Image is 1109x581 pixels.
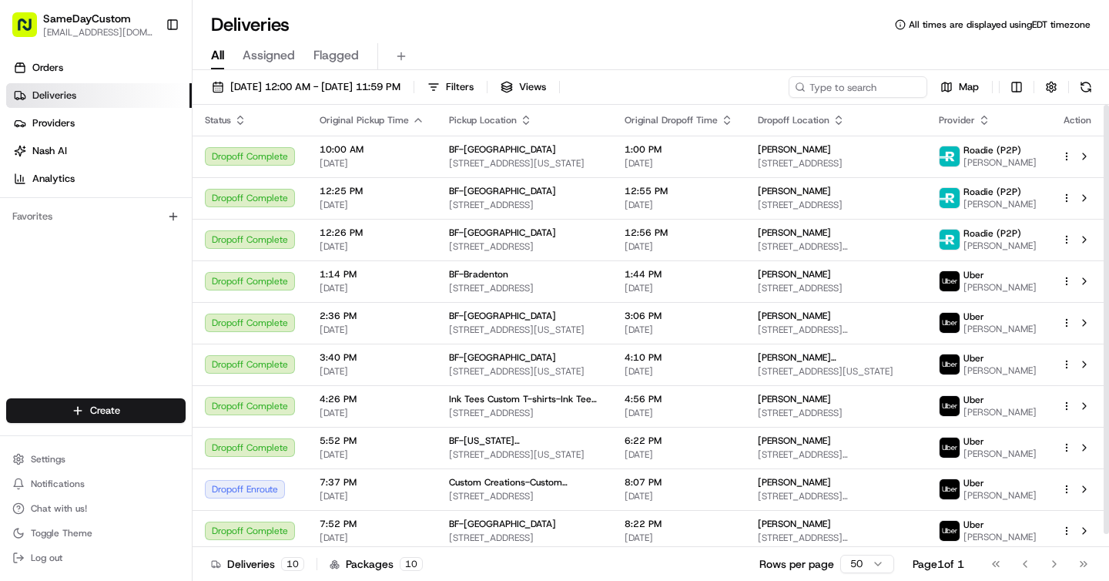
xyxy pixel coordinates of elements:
[320,324,424,336] span: [DATE]
[320,199,424,211] span: [DATE]
[758,268,831,280] span: [PERSON_NAME]
[449,435,600,447] span: BF-[US_STATE][GEOGRAPHIC_DATA]
[963,519,984,531] span: Uber
[6,448,186,470] button: Settings
[758,310,831,322] span: [PERSON_NAME]
[449,240,600,253] span: [STREET_ADDRESS]
[963,531,1037,543] span: [PERSON_NAME]
[758,143,831,156] span: [PERSON_NAME]
[205,114,231,126] span: Status
[625,435,733,447] span: 6:22 PM
[31,502,87,515] span: Chat with us!
[940,188,960,208] img: roadie-logo-v2.jpg
[320,365,424,378] span: [DATE]
[963,352,984,364] span: Uber
[625,407,733,419] span: [DATE]
[449,268,508,280] span: BF-Bradenton
[625,199,733,211] span: [DATE]
[625,532,733,544] span: [DATE]
[6,55,192,80] a: Orders
[449,490,600,502] span: [STREET_ADDRESS]
[758,185,831,197] span: [PERSON_NAME]
[940,230,960,250] img: roadie-logo-v2.jpg
[625,518,733,530] span: 8:22 PM
[940,271,960,291] img: uber-new-logo.jpeg
[758,435,831,447] span: [PERSON_NAME]
[90,404,120,418] span: Create
[963,364,1037,377] span: [PERSON_NAME]
[320,268,424,280] span: 1:14 PM
[43,26,153,39] button: [EMAIL_ADDRESS][DOMAIN_NAME]
[933,76,986,98] button: Map
[758,324,914,336] span: [STREET_ADDRESS][PERSON_NAME]
[449,227,556,239] span: BF-[GEOGRAPHIC_DATA]
[758,351,914,364] span: [PERSON_NAME] [GEOGRAPHIC_DATA]
[758,448,914,461] span: [STREET_ADDRESS][PERSON_NAME][PERSON_NAME]
[625,448,733,461] span: [DATE]
[400,557,423,571] div: 10
[449,143,556,156] span: BF-[GEOGRAPHIC_DATA]
[6,204,186,229] div: Favorites
[959,80,979,94] span: Map
[320,240,424,253] span: [DATE]
[963,435,984,448] span: Uber
[789,76,927,98] input: Type to search
[320,532,424,544] span: [DATE]
[313,46,359,65] span: Flagged
[913,556,964,572] div: Page 1 of 1
[320,476,424,489] span: 7:37 PM
[32,61,63,75] span: Orders
[758,282,914,294] span: [STREET_ADDRESS]
[625,351,733,364] span: 4:10 PM
[758,227,831,239] span: [PERSON_NAME]
[940,313,960,333] img: uber-new-logo.jpeg
[963,406,1037,418] span: [PERSON_NAME]
[6,111,192,136] a: Providers
[758,490,914,502] span: [STREET_ADDRESS][PERSON_NAME]
[940,354,960,374] img: uber-new-logo.jpeg
[320,227,424,239] span: 12:26 PM
[963,477,984,489] span: Uber
[758,157,914,170] span: [STREET_ADDRESS]
[6,83,192,108] a: Deliveries
[449,351,556,364] span: BF-[GEOGRAPHIC_DATA]
[625,310,733,322] span: 3:06 PM
[31,552,62,564] span: Log out
[320,282,424,294] span: [DATE]
[963,311,984,323] span: Uber
[449,157,600,170] span: [STREET_ADDRESS][US_STATE]
[449,282,600,294] span: [STREET_ADDRESS]
[1061,114,1094,126] div: Action
[6,522,186,544] button: Toggle Theme
[446,80,474,94] span: Filters
[6,547,186,569] button: Log out
[6,139,192,163] a: Nash AI
[449,199,600,211] span: [STREET_ADDRESS]
[940,479,960,499] img: uber-new-logo.jpeg
[243,46,295,65] span: Assigned
[963,144,1021,156] span: Roadie (P2P)
[909,18,1091,31] span: All times are displayed using EDT timezone
[758,365,914,378] span: [STREET_ADDRESS][US_STATE]
[449,324,600,336] span: [STREET_ADDRESS][US_STATE]
[449,393,600,405] span: Ink Tees Custom T-shirts-Ink Tees Custom T-shirts
[1075,76,1097,98] button: Refresh
[625,185,733,197] span: 12:55 PM
[758,407,914,419] span: [STREET_ADDRESS]
[330,556,423,572] div: Packages
[625,114,718,126] span: Original Dropoff Time
[625,476,733,489] span: 8:07 PM
[758,199,914,211] span: [STREET_ADDRESS]
[449,476,600,489] span: Custom Creations-Custom Creations
[625,143,733,156] span: 1:00 PM
[449,407,600,419] span: [STREET_ADDRESS]
[320,310,424,322] span: 2:36 PM
[320,435,424,447] span: 5:52 PM
[449,518,556,530] span: BF-[GEOGRAPHIC_DATA]
[320,185,424,197] span: 12:25 PM
[963,198,1037,210] span: [PERSON_NAME]
[758,114,829,126] span: Dropoff Location
[625,324,733,336] span: [DATE]
[963,156,1037,169] span: [PERSON_NAME]
[625,393,733,405] span: 4:56 PM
